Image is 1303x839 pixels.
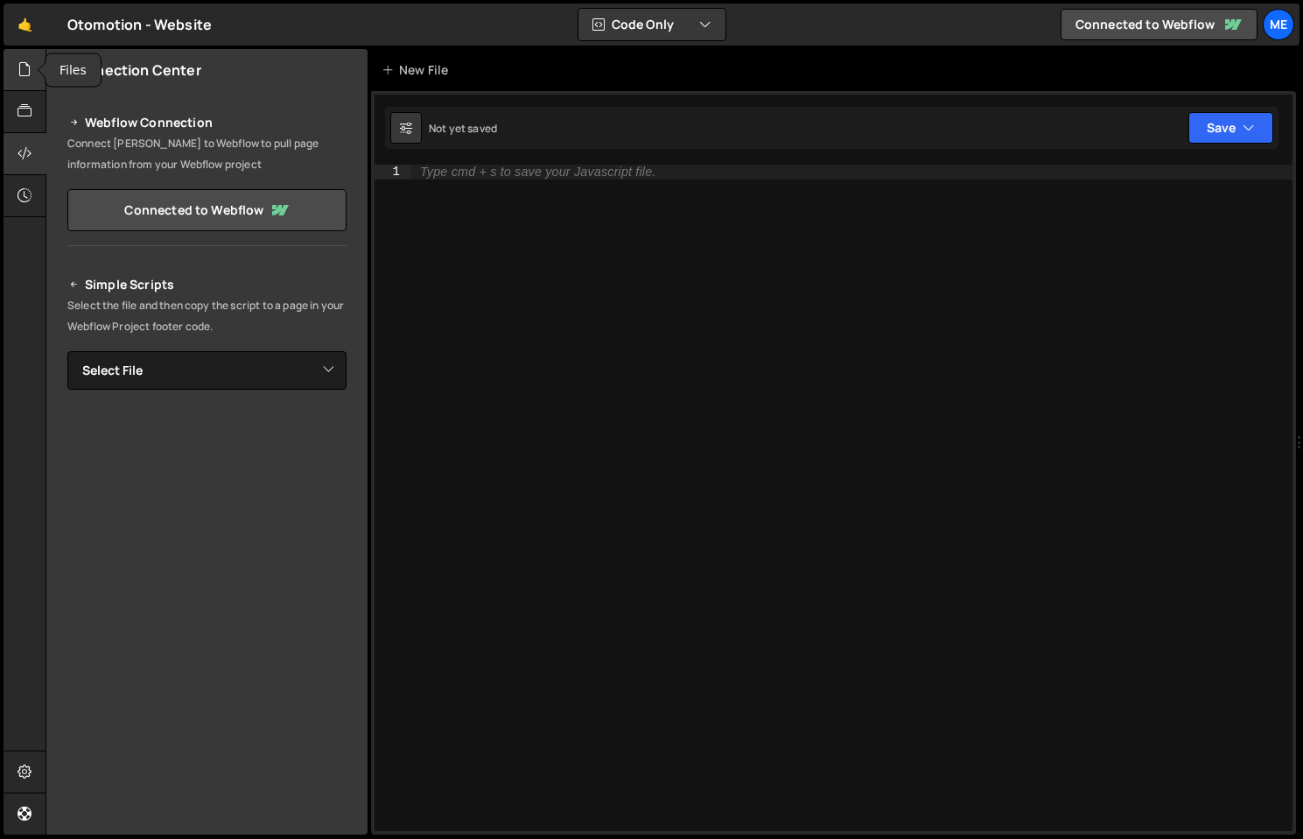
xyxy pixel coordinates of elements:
[1263,9,1294,40] a: Me
[375,165,411,180] div: 1
[46,54,101,87] div: Files
[67,189,347,231] a: Connected to Webflow
[67,588,348,745] iframe: YouTube video player
[4,4,46,46] a: 🤙
[67,112,347,133] h2: Webflow Connection
[67,60,201,80] h2: Connection Center
[67,14,212,35] div: Otomotion - Website
[67,295,347,337] p: Select the file and then copy the script to a page in your Webflow Project footer code.
[67,274,347,295] h2: Simple Scripts
[429,121,497,136] div: Not yet saved
[1061,9,1257,40] a: Connected to Webflow
[578,9,725,40] button: Code Only
[420,166,655,179] div: Type cmd + s to save your Javascript file.
[67,419,348,576] iframe: YouTube video player
[1188,112,1273,144] button: Save
[67,133,347,175] p: Connect [PERSON_NAME] to Webflow to pull page information from your Webflow project
[382,61,455,79] div: New File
